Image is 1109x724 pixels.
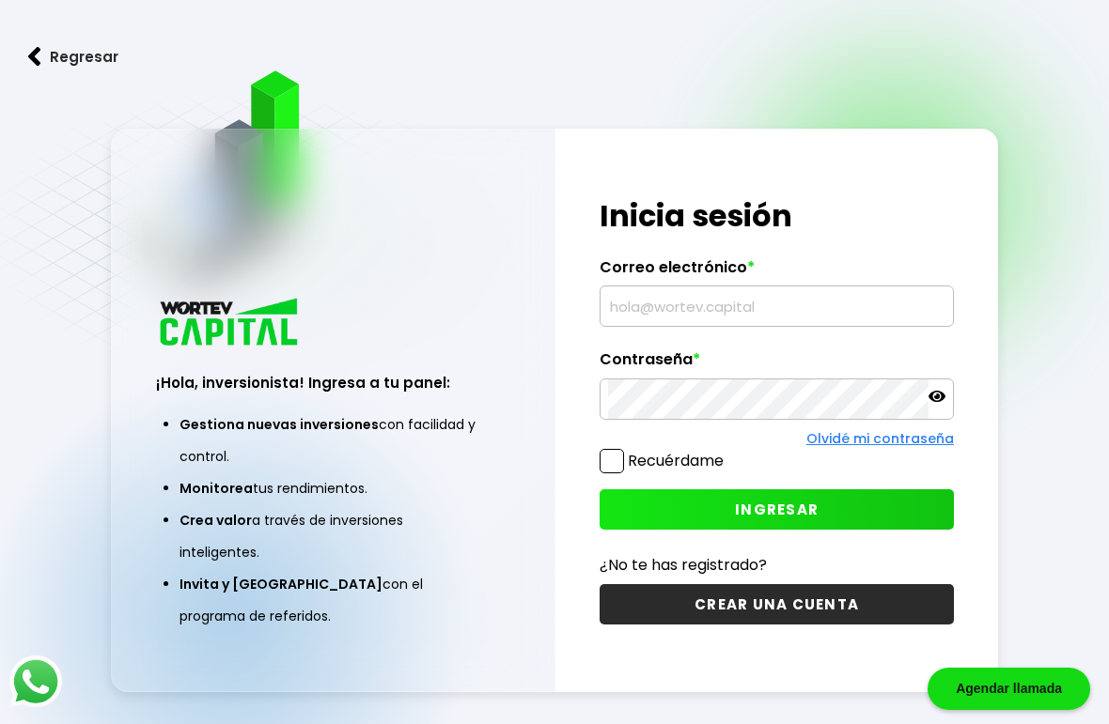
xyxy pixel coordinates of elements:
[600,489,954,530] button: INGRESAR
[28,47,41,67] img: flecha izquierda
[806,429,954,448] a: Olvidé mi contraseña
[735,500,819,519] span: INGRESAR
[156,296,305,351] img: logo_wortev_capital
[180,511,252,530] span: Crea valor
[600,350,954,378] label: Contraseña
[180,408,487,472] li: con facilidad y control.
[180,575,383,593] span: Invita y [GEOGRAPHIC_DATA]
[928,668,1090,710] div: Agendar llamada
[180,568,487,632] li: con el programa de referidos.
[600,553,954,577] p: ¿No te has registrado?
[600,584,954,624] button: CREAR UNA CUENTA
[180,479,253,498] span: Monitorea
[9,655,62,708] img: logos_whatsapp-icon.242b2217.svg
[180,504,487,568] li: a través de inversiones inteligentes.
[156,372,510,393] h3: ¡Hola, inversionista! Ingresa a tu panel:
[628,450,724,471] label: Recuérdame
[600,258,954,286] label: Correo electrónico
[180,472,487,504] li: tus rendimientos.
[600,553,954,624] a: ¿No te has registrado?CREAR UNA CUENTA
[180,415,379,434] span: Gestiona nuevas inversiones
[608,286,945,326] input: hola@wortev.capital
[600,193,954,239] h1: Inicia sesión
